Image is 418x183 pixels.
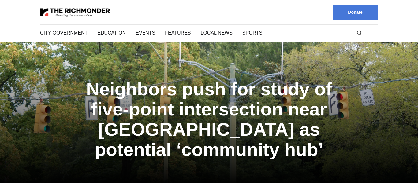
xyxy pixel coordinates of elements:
a: Local News [196,29,226,36]
a: Education [96,29,124,36]
a: Donate [333,5,378,20]
img: The Richmonder [40,7,110,18]
a: Neighbors push for study of five-point intersection near [GEOGRAPHIC_DATA] as potential ‘communit... [78,76,340,163]
a: Sports [236,29,254,36]
iframe: portal-trigger [366,153,418,183]
button: Search this site [355,28,364,38]
a: Events [134,29,152,36]
a: City Government [40,29,86,36]
a: Features [162,29,186,36]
